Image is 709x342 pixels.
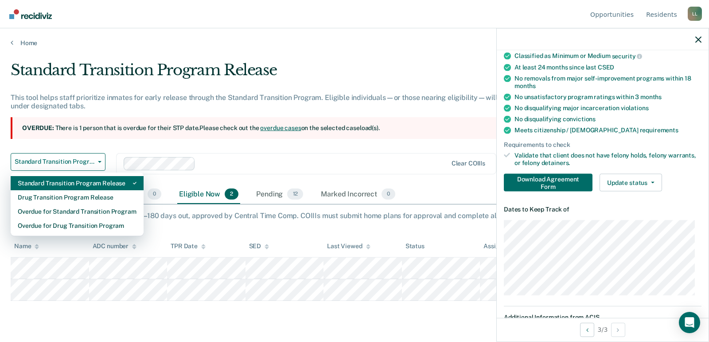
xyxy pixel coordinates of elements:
div: Last Viewed [327,242,370,250]
a: overdue cases [260,124,301,131]
div: SED [249,242,269,250]
img: Recidiviz [9,9,52,19]
section: There is 1 person that is overdue for their STP date. Please check out the on the selected caselo... [11,117,542,139]
a: Home [11,39,698,47]
div: 3 / 3 [497,318,709,341]
div: Standard Transition Program Release [11,61,542,86]
div: No unsatisfactory program ratings within 3 [514,93,701,100]
div: Requirements to check [504,141,701,148]
div: Meets citizenship / [DEMOGRAPHIC_DATA] [514,126,701,134]
span: months [514,82,536,89]
span: requirements [640,126,678,133]
div: No disqualifying major incarceration [514,104,701,111]
span: 0 [382,188,395,200]
div: Status [405,242,425,250]
span: months [640,93,662,100]
span: violations [621,104,649,111]
span: 12 [287,188,303,200]
dt: Additional Information from ACIS [504,313,701,321]
div: This tool helps staff prioritize inmates for early release through the Standard Transition Progra... [11,93,542,110]
button: Download Agreement Form [504,173,592,191]
div: TPR Date [171,242,206,250]
div: Clear COIIIs [452,160,485,167]
div: Eligible Now [177,185,240,204]
div: No removals from major self-improvement programs within 18 [514,74,701,89]
span: Standard Transition Program Release [15,158,94,165]
div: Standard Transition Program Release [18,176,136,190]
span: CSED [598,63,614,70]
span: convictions [563,115,596,122]
dt: Dates to Keep Track of [504,205,701,213]
div: Marked Incorrect [319,185,397,204]
span: 0 [148,188,161,200]
div: No disqualifying [514,115,701,123]
div: Drug Transition Program Release [18,190,136,204]
a: Navigate to form link [504,173,596,191]
div: Open Intercom Messenger [679,312,700,333]
div: This tab lists cases with release dates 30–180 days out, approved by Central Time Comp. COIIIs mu... [11,211,698,228]
div: Classified as Minimum or Medium [514,52,701,60]
button: Update status [600,173,662,191]
span: 2 [225,188,238,200]
span: detainers. [541,159,570,166]
button: Next Opportunity [611,323,625,337]
strong: Overdue: [22,124,54,131]
div: At least 24 months since last [514,63,701,71]
div: L L [688,7,702,21]
div: Overdue for Standard Transition Program [18,204,136,219]
div: ADC number [93,242,137,250]
div: Validate that client does not have felony holds, felony warrants, or felony [514,152,701,167]
div: Assigned to [483,242,525,250]
div: Name [14,242,39,250]
div: Overdue for Drug Transition Program [18,219,136,233]
div: Pending [254,185,305,204]
button: Previous Opportunity [580,323,594,337]
button: Profile dropdown button [688,7,702,21]
div: Dropdown Menu [11,173,144,236]
span: security [612,53,643,60]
